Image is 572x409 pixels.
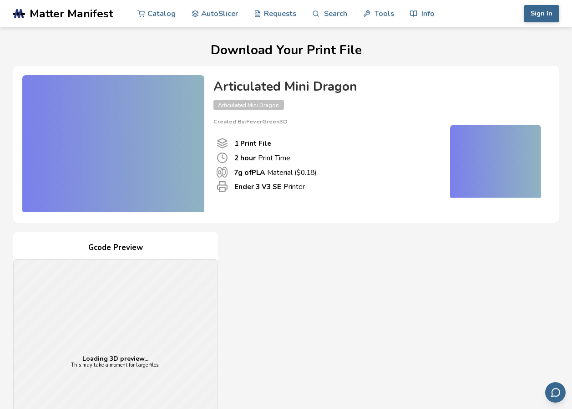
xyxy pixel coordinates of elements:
span: Matter Manifest [30,7,113,20]
b: Ender 3 V3 SE [234,182,281,191]
p: Created By: FeverGreen3D [213,118,541,125]
h1: Download Your Print File [13,43,559,57]
span: Printer [217,181,228,192]
p: Printer [234,182,305,191]
p: Material ($ 0.18 ) [234,168,317,177]
b: 7 g of PLA [234,168,265,177]
span: Number Of Print files [217,138,228,149]
p: Loading 3D preview... [71,355,160,363]
span: Material Used [217,167,228,178]
button: Send feedback via email [545,382,566,403]
span: Articulated Mini Dragon [213,100,284,110]
span: Print Time [217,152,228,164]
b: 1 Print File [234,138,271,148]
p: This may take a moment for large files. [71,363,160,368]
b: 2 hour [234,153,256,163]
h4: Gcode Preview [13,241,218,255]
p: Print Time [234,153,290,163]
button: Sign In [524,5,559,22]
h4: Articulated Mini Dragon [213,80,541,94]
